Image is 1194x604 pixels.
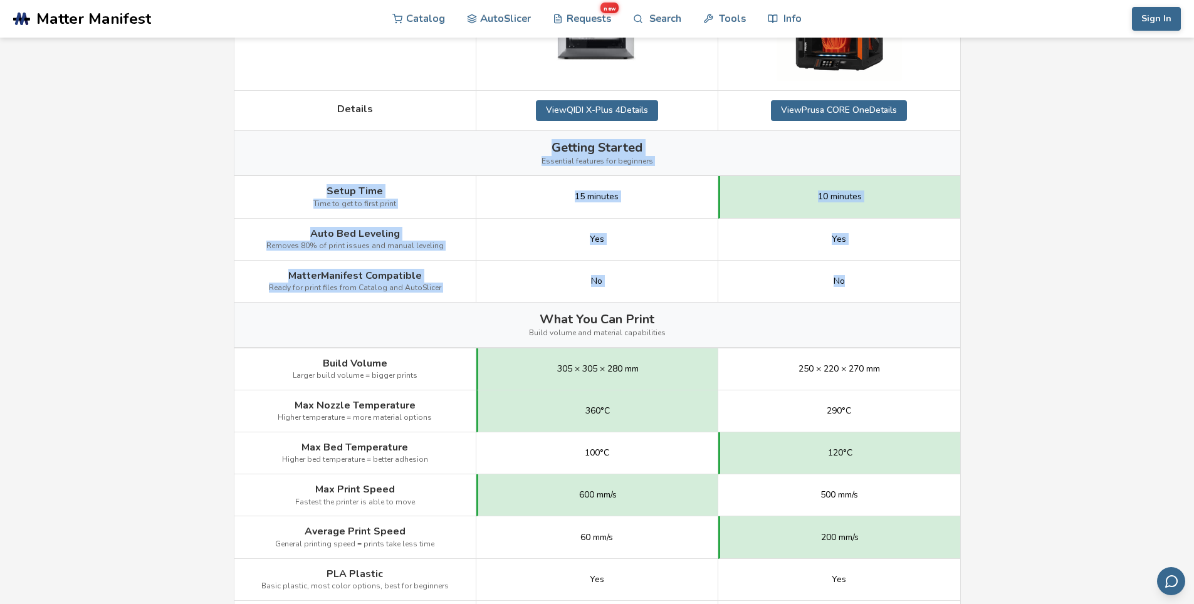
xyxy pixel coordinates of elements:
[295,498,415,507] span: Fastest the printer is able to move
[542,157,653,166] span: Essential features for beginners
[552,140,642,155] span: Getting Started
[301,442,408,453] span: Max Bed Temperature
[557,364,639,374] span: 305 × 305 × 280 mm
[580,533,613,543] span: 60 mm/s
[590,575,604,585] span: Yes
[828,448,852,458] span: 120°C
[275,540,434,549] span: General printing speed = prints take less time
[579,490,617,500] span: 600 mm/s
[585,448,609,458] span: 100°C
[269,284,441,293] span: Ready for print files from Catalog and AutoSlicer
[282,456,428,464] span: Higher bed temperature = better adhesion
[305,526,406,537] span: Average Print Speed
[529,329,666,338] span: Build volume and material capabilities
[266,242,444,251] span: Removes 80% of print issues and manual leveling
[313,200,396,209] span: Time to get to first print
[799,364,880,374] span: 250 × 220 × 270 mm
[590,234,604,244] span: Yes
[295,400,416,411] span: Max Nozzle Temperature
[337,103,373,115] span: Details
[278,414,432,422] span: Higher temperature = more material options
[827,406,851,416] span: 290°C
[323,358,387,369] span: Build Volume
[315,484,395,495] span: Max Print Speed
[820,490,858,500] span: 500 mm/s
[832,234,846,244] span: Yes
[310,228,400,239] span: Auto Bed Leveling
[536,100,658,120] a: ViewQIDI X-Plus 4Details
[36,10,151,28] span: Matter Manifest
[1132,7,1181,31] button: Sign In
[261,582,449,591] span: Basic plastic, most color options, best for beginners
[540,312,654,326] span: What You Can Print
[600,3,619,13] span: new
[818,192,862,202] span: 10 minutes
[591,276,602,286] span: No
[293,372,417,380] span: Larger build volume = bigger prints
[834,276,845,286] span: No
[575,192,619,202] span: 15 minutes
[1157,567,1185,595] button: Send feedback via email
[288,270,422,281] span: MatterManifest Compatible
[327,185,383,197] span: Setup Time
[832,575,846,585] span: Yes
[327,568,383,580] span: PLA Plastic
[821,533,859,543] span: 200 mm/s
[585,406,610,416] span: 360°C
[771,100,907,120] a: ViewPrusa CORE OneDetails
